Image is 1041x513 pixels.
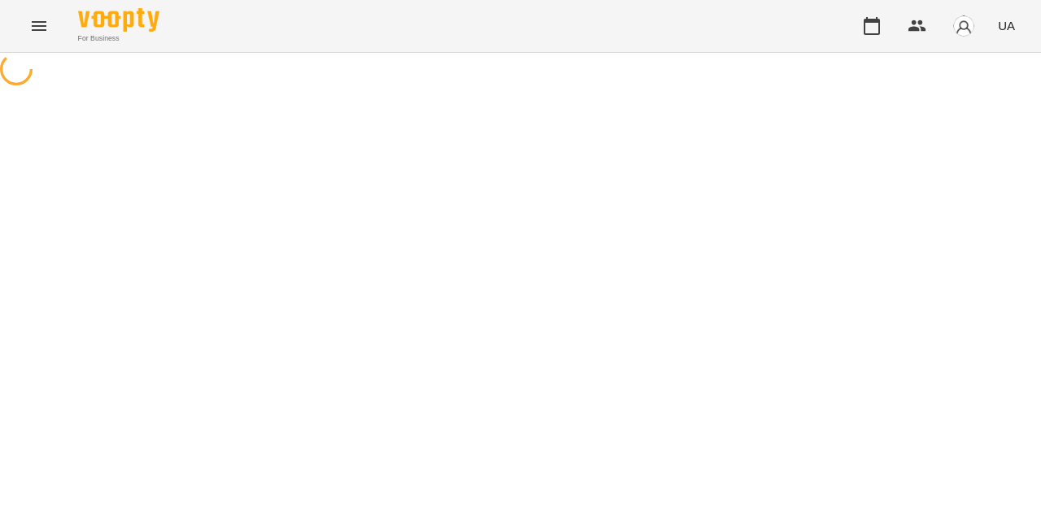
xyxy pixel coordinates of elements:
button: UA [991,11,1021,41]
span: UA [998,17,1015,34]
button: Menu [20,7,59,46]
img: avatar_s.png [952,15,975,37]
span: For Business [78,33,159,44]
img: Voopty Logo [78,8,159,32]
